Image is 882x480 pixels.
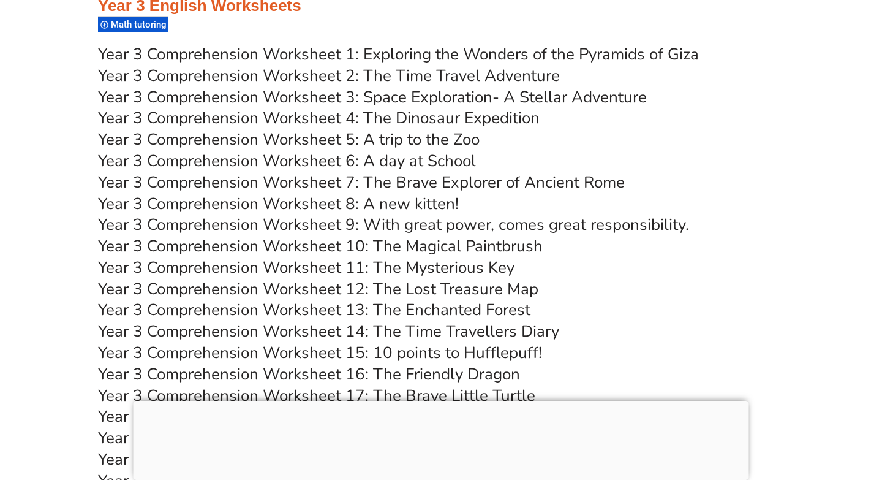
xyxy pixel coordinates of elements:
a: Year 3 Comprehension Worksheet 4: The Dinosaur Expedition [98,107,540,129]
a: Year 3 Comprehension Worksheet 8: A new kitten! [98,193,459,215]
a: Year 3 Comprehension Worksheet 5: A trip to the Zoo [98,129,480,150]
a: Year 3 Comprehension Worksheet 9: With great power, comes great responsibility. [98,214,689,235]
iframe: Advertisement [134,401,749,477]
a: Year 3 Comprehension Worksheet 3: Space Exploration- A Stellar Adventure [98,86,647,108]
span: Math tutoring [111,19,170,30]
a: Year 3 Comprehension Worksheet 10: The Magical Paintbrush [98,235,543,257]
a: Year 3 Comprehension Worksheet 16: The Friendly Dragon [98,364,520,385]
a: Year 3 Comprehension Worksheet 20: The Missing Puppy [98,449,510,470]
a: Year 3 Comprehension Worksheet 17: The Brave Little Turtle [98,385,535,406]
a: Year 3 Comprehension Worksheet 18: The Curious Robot [98,406,507,427]
div: Math tutoring [98,16,168,32]
a: Year 3 Comprehension Worksheet 14: The Time Travellers Diary [98,321,559,342]
a: Year 3 Comprehension Worksheet 1: Exploring the Wonders of the Pyramids of Giza [98,44,699,65]
a: Year 3 Comprehension Worksheet 6: A day at School [98,150,476,172]
a: Year 3 Comprehension Worksheet 7: The Brave Explorer of Ancient Rome [98,172,625,193]
a: Year 3 Comprehension Worksheet 11: The Mysterious Key [98,257,514,278]
a: Year 3 Comprehension Worksheet 12: The Lost Treasure Map [98,278,538,300]
a: Year 3 Comprehension Worksheet 19: The Talking Tree [98,427,493,449]
iframe: Chat Widget [673,341,882,480]
a: Year 3 Comprehension Worksheet 2: The Time Travel Adventure [98,65,560,86]
a: Year 3 Comprehension Worksheet 13: The Enchanted Forest [98,299,530,321]
a: Year 3 Comprehension Worksheet 15: 10 points to Hufflepuff! [98,342,542,364]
